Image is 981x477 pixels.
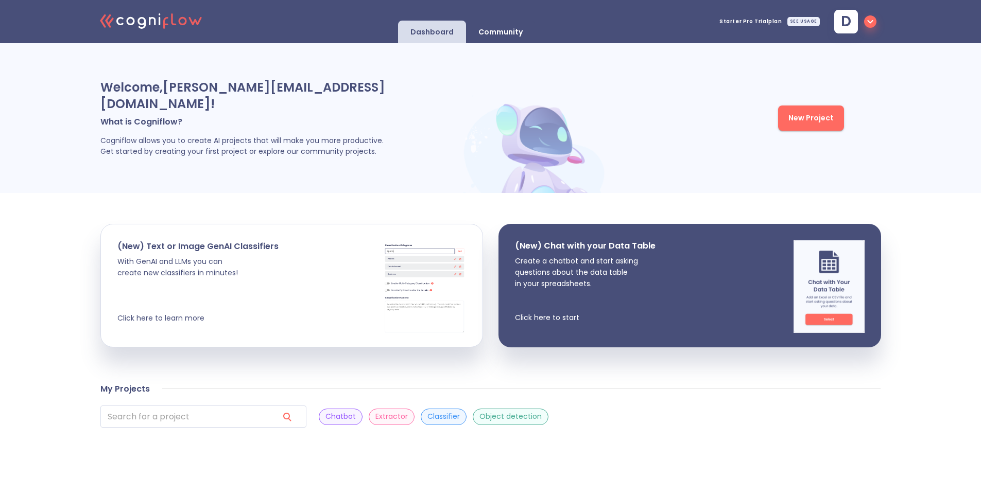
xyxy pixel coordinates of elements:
[479,412,542,421] p: Object detection
[325,412,356,421] p: Chatbot
[100,116,461,127] p: What is Cogniflow?
[100,405,270,428] input: search
[778,105,844,131] button: New Project
[117,256,279,324] p: With GenAI and LLMs you can create new classifiers in minutes! Click here to learn more
[100,135,461,157] p: Cogniflow allows you to create AI projects that will make you more productive. Get started by cre...
[100,79,461,112] p: Welcome, [PERSON_NAME][EMAIL_ADDRESS][DOMAIN_NAME] !
[841,14,851,29] span: d
[375,412,408,421] p: Extractor
[117,241,279,252] p: (New) Text or Image GenAI Classifiers
[410,27,454,37] p: Dashboard
[826,7,881,37] button: d
[478,27,523,37] p: Community
[794,240,865,333] img: chat img
[515,240,656,251] p: (New) Chat with your Data Table
[427,412,460,421] p: Classifier
[788,112,834,125] span: New Project
[787,17,820,26] div: SEE USAGE
[383,241,466,333] img: cards stack img
[100,384,150,394] h4: My Projects
[719,19,782,24] span: Starter Pro Trial plan
[461,95,610,193] img: header robot
[515,255,656,323] p: Create a chatbot and start asking questions about the data table in your spreadsheets. Click here...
